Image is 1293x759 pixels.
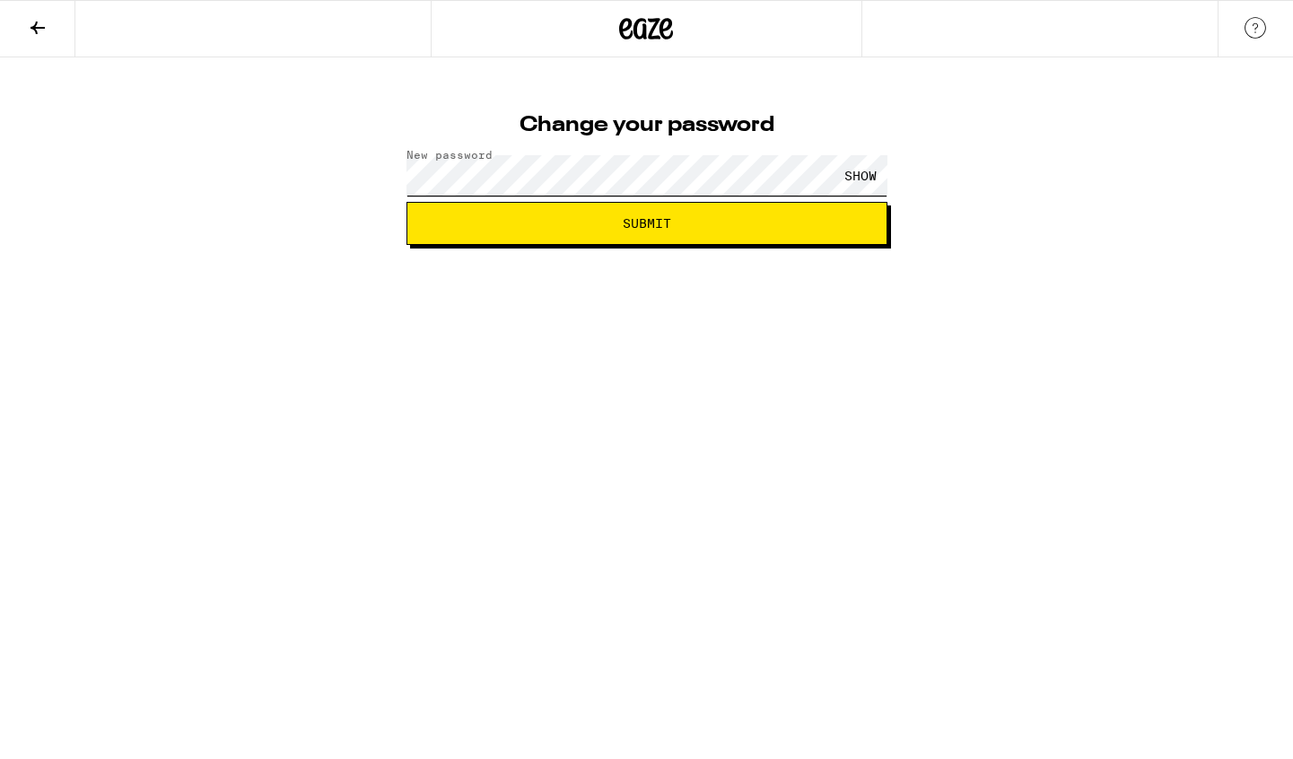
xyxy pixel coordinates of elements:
[11,13,129,27] span: Hi. Need any help?
[406,149,493,161] label: New password
[406,202,887,245] button: Submit
[406,115,887,136] h1: Change your password
[834,155,887,196] div: SHOW
[623,217,671,230] span: Submit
